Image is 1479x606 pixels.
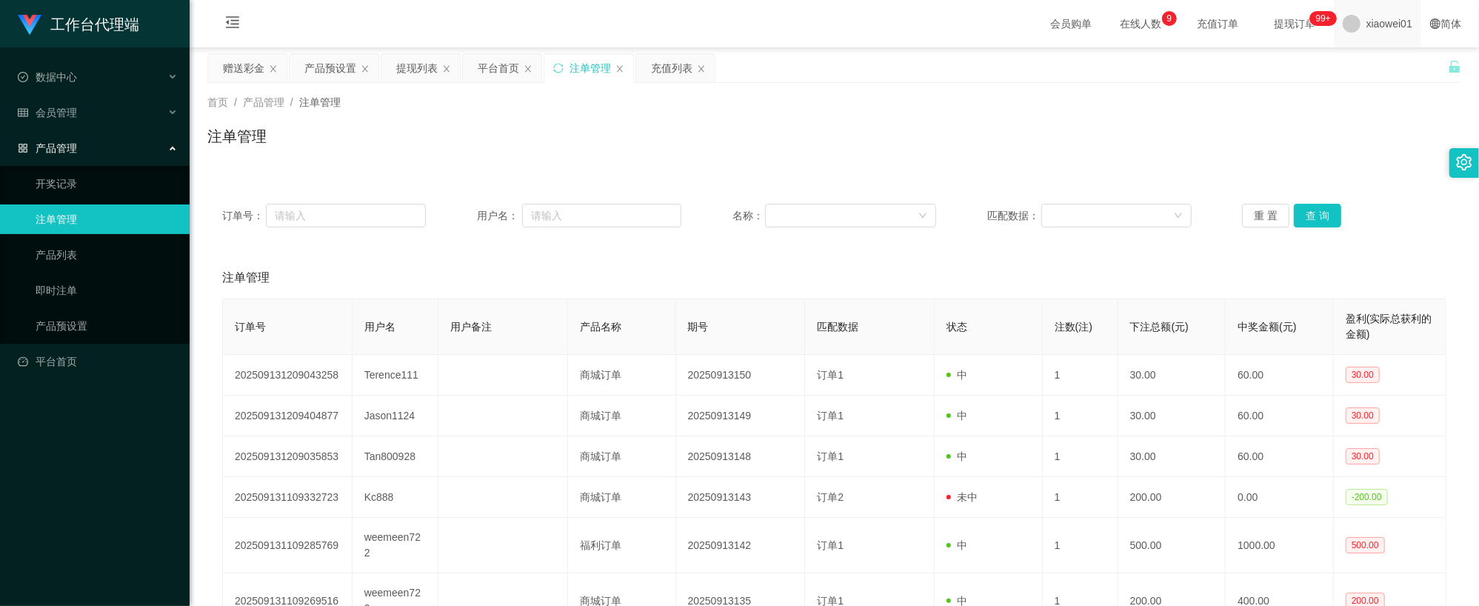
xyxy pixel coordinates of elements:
span: 产品管理 [18,142,77,154]
td: 202509131109285769 [223,518,353,573]
td: 30.00 [1118,355,1226,396]
td: 30.00 [1118,436,1226,477]
td: 20250913150 [676,355,806,396]
span: 产品名称 [580,321,621,333]
span: 下注总额(元) [1130,321,1189,333]
span: 盈利(实际总获利的金额) [1346,313,1432,340]
td: 20250913149 [676,396,806,436]
span: 用户名 [364,321,395,333]
h1: 注单管理 [207,125,267,147]
td: 60.00 [1226,436,1334,477]
td: 1 [1043,396,1118,436]
span: 订单1 [817,450,844,462]
span: 订单号 [235,321,266,333]
a: 开奖记录 [36,169,178,199]
td: 1 [1043,477,1118,518]
i: 图标: close [697,64,706,73]
td: 1 [1043,518,1118,573]
span: 注单管理 [299,96,341,108]
td: Tan800928 [353,436,439,477]
i: 图标: down [918,211,927,222]
td: Jason1124 [353,396,439,436]
i: 图标: table [18,107,28,118]
i: 图标: close [524,64,532,73]
div: 注单管理 [570,54,611,82]
span: 首页 [207,96,228,108]
span: 30.00 [1346,407,1380,424]
span: 会员管理 [18,107,77,119]
a: 产品预设置 [36,311,178,341]
span: 用户名： [477,208,522,224]
span: 30.00 [1346,367,1380,383]
span: 匹配数据 [817,321,858,333]
a: 即时注单 [36,276,178,305]
span: / [234,96,237,108]
div: 赠送彩金 [223,54,264,82]
span: / [290,96,293,108]
td: 20250913148 [676,436,806,477]
span: 在线人数 [1113,19,1169,29]
div: 产品预设置 [304,54,356,82]
div: 平台首页 [478,54,519,82]
i: 图标: unlock [1448,60,1461,73]
td: weemeen722 [353,518,439,573]
a: 注单管理 [36,204,178,234]
button: 查 询 [1294,204,1341,227]
a: 图标: dashboard平台首页 [18,347,178,376]
span: 中奖金额(元) [1238,321,1296,333]
span: 订单1 [817,539,844,551]
td: 福利订单 [568,518,676,573]
span: 注数(注) [1055,321,1092,333]
td: 商城订单 [568,355,676,396]
a: 工作台代理端 [18,18,139,30]
td: 500.00 [1118,518,1226,573]
td: 60.00 [1226,355,1334,396]
span: 匹配数据： [987,208,1041,224]
div: 充值列表 [651,54,692,82]
span: 数据中心 [18,71,77,83]
td: 商城订单 [568,396,676,436]
i: 图标: close [269,64,278,73]
td: 商城订单 [568,436,676,477]
td: 202509131209404877 [223,396,353,436]
td: Terence111 [353,355,439,396]
td: Kc888 [353,477,439,518]
div: 提现列表 [396,54,438,82]
span: 30.00 [1346,448,1380,465]
sup: 9 [1162,11,1177,26]
span: 充值订单 [1190,19,1246,29]
span: 中 [947,539,967,551]
span: 提现订单 [1267,19,1323,29]
span: 期号 [688,321,709,333]
span: 500.00 [1346,537,1385,553]
span: 注单管理 [222,269,270,287]
i: 图标: setting [1456,154,1472,170]
a: 产品列表 [36,240,178,270]
td: 20250913142 [676,518,806,573]
span: 订单2 [817,491,844,503]
td: 20250913143 [676,477,806,518]
i: 图标: check-circle-o [18,72,28,82]
i: 图标: close [442,64,451,73]
span: 未中 [947,491,978,503]
span: 状态 [947,321,967,333]
span: 用户备注 [450,321,492,333]
i: 图标: close [615,64,624,73]
sup: 1186 [1310,11,1337,26]
i: 图标: menu-fold [207,1,258,48]
i: 图标: sync [553,63,564,73]
span: -200.00 [1346,489,1388,505]
td: 200.00 [1118,477,1226,518]
td: 1000.00 [1226,518,1334,573]
h1: 工作台代理端 [50,1,139,48]
td: 商城订单 [568,477,676,518]
i: 图标: global [1430,19,1440,29]
td: 202509131209035853 [223,436,353,477]
span: 订单号： [222,208,266,224]
i: 图标: appstore-o [18,143,28,153]
span: 中 [947,450,967,462]
td: 1 [1043,355,1118,396]
img: logo.9652507e.png [18,15,41,36]
input: 请输入 [266,204,427,227]
td: 1 [1043,436,1118,477]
